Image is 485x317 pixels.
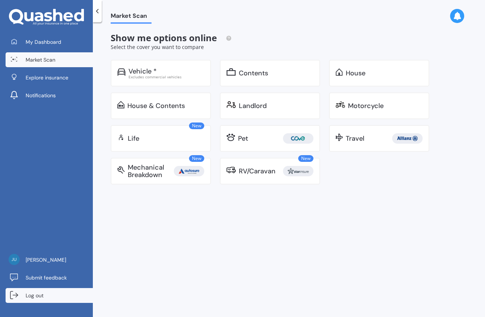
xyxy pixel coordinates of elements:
[336,68,343,76] img: home.91c183c226a05b4dc763.svg
[128,135,139,142] div: Life
[127,102,185,110] div: House & Contents
[6,288,93,303] a: Log out
[220,125,320,152] a: Pet
[6,88,93,103] a: Notifications
[227,134,235,141] img: pet.71f96884985775575a0d.svg
[227,68,236,76] img: content.01f40a52572271636b6f.svg
[6,52,93,67] a: Market Scan
[6,70,93,85] a: Explore insurance
[239,102,267,110] div: Landlord
[284,133,312,144] img: Cove.webp
[6,270,93,285] a: Submit feedback
[336,101,345,108] img: motorbike.c49f395e5a6966510904.svg
[26,92,56,99] span: Notifications
[26,274,67,281] span: Submit feedback
[26,292,43,299] span: Log out
[128,164,174,179] div: Mechanical Breakdown
[6,252,93,267] a: [PERSON_NAME]
[227,101,236,108] img: landlord.470ea2398dcb263567d0.svg
[26,56,55,63] span: Market Scan
[117,68,126,76] img: car.f15378c7a67c060ca3f3.svg
[26,74,68,81] span: Explore insurance
[284,166,312,176] img: Star.webp
[128,68,157,75] div: Vehicle *
[394,133,421,144] img: Allianz.webp
[117,134,125,141] img: life.f720d6a2d7cdcd3ad642.svg
[346,69,365,77] div: House
[238,135,248,142] div: Pet
[189,155,204,162] span: New
[128,75,204,79] div: Excludes commercial vehicles
[227,166,236,174] img: rv.0245371a01b30db230af.svg
[26,38,61,46] span: My Dashboard
[9,254,20,265] img: b098fd21a97e2103b915261ee479d459
[239,167,276,175] div: RV/Caravan
[348,102,384,110] div: Motorcycle
[189,122,204,129] span: New
[346,135,364,142] div: Travel
[175,166,203,176] img: Autosure.webp
[336,134,343,141] img: travel.bdda8d6aa9c3f12c5fe2.svg
[298,155,313,162] span: New
[117,101,124,108] img: home-and-contents.b802091223b8502ef2dd.svg
[117,166,125,174] img: mbi.6615ef239df2212c2848.svg
[111,12,152,22] span: Market Scan
[26,256,66,264] span: [PERSON_NAME]
[111,43,204,50] span: Select the cover you want to compare
[239,69,268,77] div: Contents
[111,32,232,44] span: Show me options online
[6,35,93,49] a: My Dashboard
